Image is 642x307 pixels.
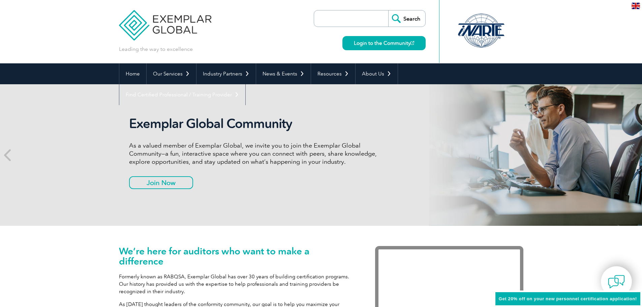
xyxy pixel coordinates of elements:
[632,3,640,9] img: en
[499,296,637,301] span: Get 20% off on your new personnel certification application!
[356,63,398,84] a: About Us
[311,63,355,84] a: Resources
[119,84,245,105] a: Find Certified Professional / Training Provider
[410,41,414,45] img: open_square.png
[129,142,382,166] p: As a valued member of Exemplar Global, we invite you to join the Exemplar Global Community—a fun,...
[388,10,425,27] input: Search
[119,246,355,266] h1: We’re here for auditors who want to make a difference
[129,176,193,189] a: Join Now
[119,45,193,53] p: Leading the way to excellence
[119,63,146,84] a: Home
[147,63,196,84] a: Our Services
[119,273,355,295] p: Formerly known as RABQSA, Exemplar Global has over 30 years of building certification programs. O...
[608,273,625,290] img: contact-chat.png
[196,63,256,84] a: Industry Partners
[342,36,426,50] a: Login to the Community
[129,116,382,131] h2: Exemplar Global Community
[256,63,311,84] a: News & Events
